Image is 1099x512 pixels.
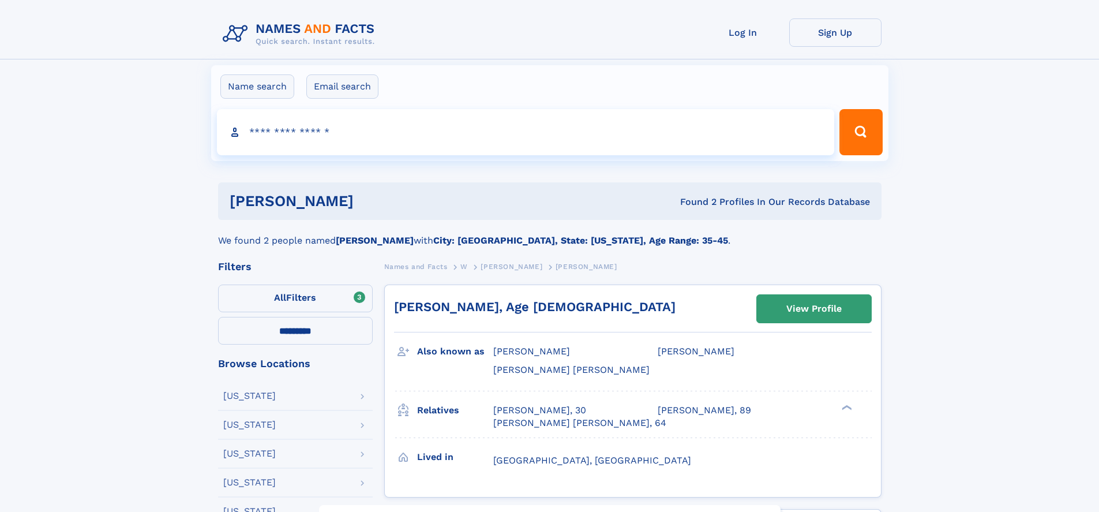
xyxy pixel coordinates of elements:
[223,391,276,401] div: [US_STATE]
[218,358,373,369] div: Browse Locations
[789,18,882,47] a: Sign Up
[417,447,493,467] h3: Lived in
[493,417,666,429] a: [PERSON_NAME] [PERSON_NAME], 64
[757,295,871,323] a: View Profile
[493,404,586,417] a: [PERSON_NAME], 30
[417,401,493,420] h3: Relatives
[274,292,286,303] span: All
[417,342,493,361] h3: Also known as
[517,196,870,208] div: Found 2 Profiles In Our Records Database
[658,404,751,417] a: [PERSON_NAME], 89
[433,235,728,246] b: City: [GEOGRAPHIC_DATA], State: [US_STATE], Age Range: 35-45
[839,403,853,411] div: ❯
[223,449,276,458] div: [US_STATE]
[493,364,650,375] span: [PERSON_NAME] [PERSON_NAME]
[218,18,384,50] img: Logo Names and Facts
[556,263,617,271] span: [PERSON_NAME]
[460,263,468,271] span: W
[697,18,789,47] a: Log In
[306,74,378,99] label: Email search
[481,259,542,274] a: [PERSON_NAME]
[786,296,842,322] div: View Profile
[220,74,294,99] label: Name search
[493,346,570,357] span: [PERSON_NAME]
[230,194,517,208] h1: [PERSON_NAME]
[839,109,882,155] button: Search Button
[460,259,468,274] a: W
[223,478,276,487] div: [US_STATE]
[217,109,835,155] input: search input
[481,263,542,271] span: [PERSON_NAME]
[218,261,373,272] div: Filters
[493,455,691,466] span: [GEOGRAPHIC_DATA], [GEOGRAPHIC_DATA]
[336,235,414,246] b: [PERSON_NAME]
[394,300,676,314] a: [PERSON_NAME], Age [DEMOGRAPHIC_DATA]
[218,285,373,312] label: Filters
[223,420,276,429] div: [US_STATE]
[218,220,882,248] div: We found 2 people named with .
[658,346,734,357] span: [PERSON_NAME]
[384,259,448,274] a: Names and Facts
